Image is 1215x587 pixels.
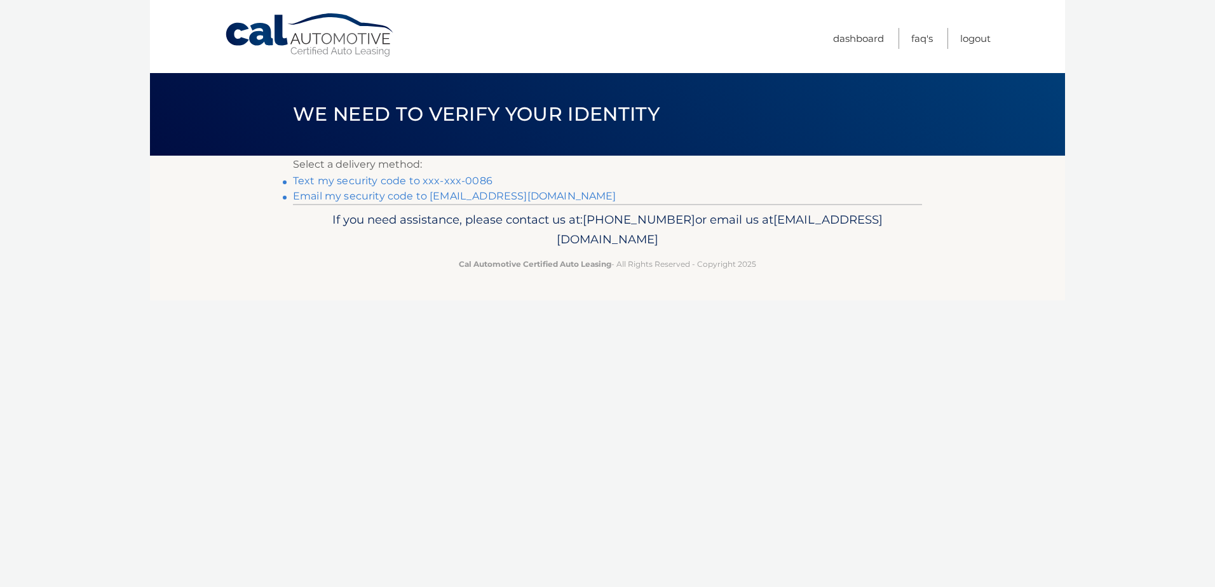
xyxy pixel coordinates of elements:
a: Logout [960,28,991,49]
strong: Cal Automotive Certified Auto Leasing [459,259,611,269]
p: Select a delivery method: [293,156,922,173]
span: [PHONE_NUMBER] [583,212,695,227]
a: Email my security code to [EMAIL_ADDRESS][DOMAIN_NAME] [293,190,616,202]
span: We need to verify your identity [293,102,660,126]
p: - All Rights Reserved - Copyright 2025 [301,257,914,271]
a: Cal Automotive [224,13,396,58]
a: FAQ's [911,28,933,49]
a: Text my security code to xxx-xxx-0086 [293,175,492,187]
p: If you need assistance, please contact us at: or email us at [301,210,914,250]
a: Dashboard [833,28,884,49]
